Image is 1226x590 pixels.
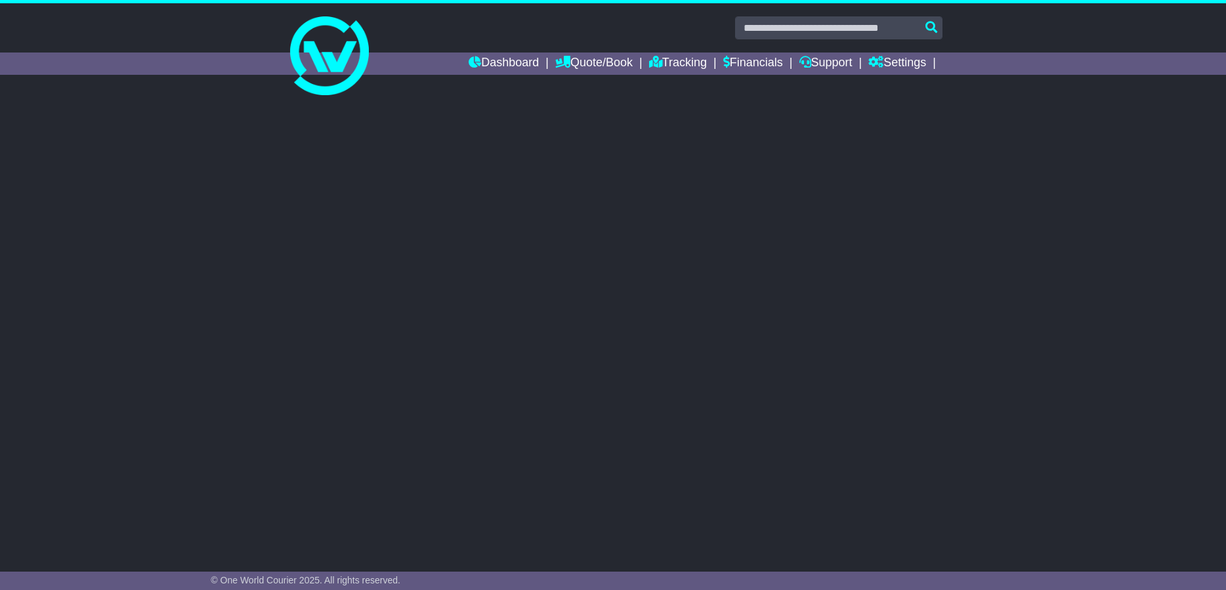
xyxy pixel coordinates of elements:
[555,53,633,75] a: Quote/Book
[649,53,707,75] a: Tracking
[723,53,783,75] a: Financials
[211,575,400,585] span: © One World Courier 2025. All rights reserved.
[868,53,926,75] a: Settings
[469,53,539,75] a: Dashboard
[799,53,853,75] a: Support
